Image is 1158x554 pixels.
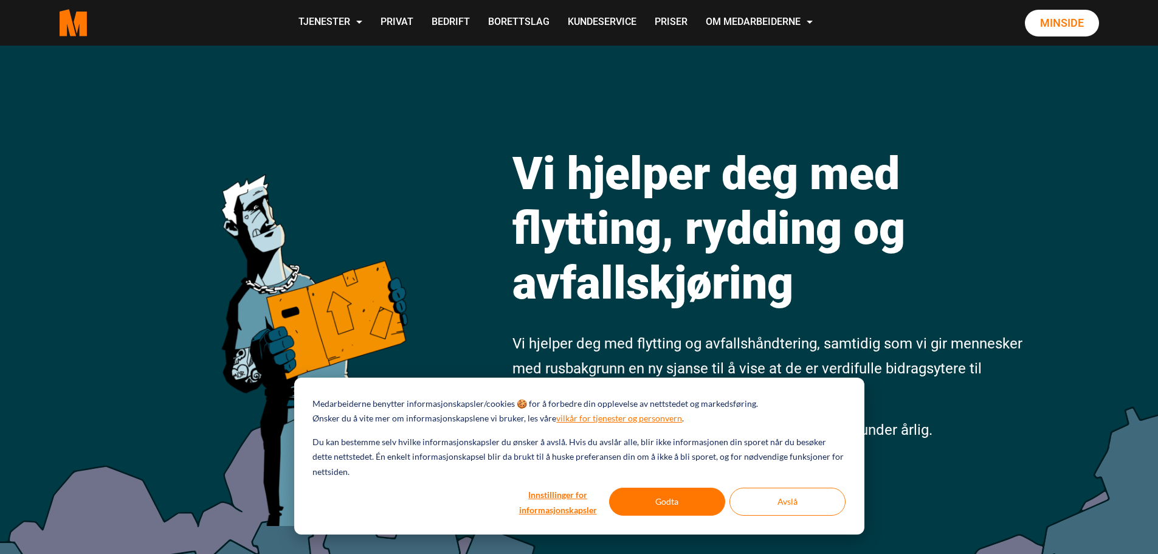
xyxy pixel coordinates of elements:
a: Om Medarbeiderne [697,1,822,44]
button: Innstillinger for informasjonskapsler [511,488,605,516]
img: medarbeiderne man icon optimized [209,119,418,526]
a: Tjenester [289,1,371,44]
a: vilkår for tjenester og personvern [556,411,682,426]
span: Vi hjelper deg med flytting og avfallshåndtering, samtidig som vi gir mennesker med rusbakgrunn e... [512,335,1022,402]
a: Minside [1025,10,1099,36]
a: Priser [646,1,697,44]
div: Cookie banner [294,378,864,535]
button: Godta [609,488,725,516]
p: Du kan bestemme selv hvilke informasjonskapsler du ønsker å avslå. Hvis du avslår alle, blir ikke... [312,435,845,480]
p: Medarbeiderne benytter informasjonskapsler/cookies 🍪 for å forbedre din opplevelse av nettstedet ... [312,396,758,412]
a: Bedrift [422,1,479,44]
a: Kundeservice [559,1,646,44]
a: Privat [371,1,422,44]
h1: Vi hjelper deg med flytting, rydding og avfallskjøring [512,146,1026,310]
a: Borettslag [479,1,559,44]
p: Ønsker du å vite mer om informasjonskapslene vi bruker, les våre . [312,411,684,426]
button: Avslå [729,488,846,516]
